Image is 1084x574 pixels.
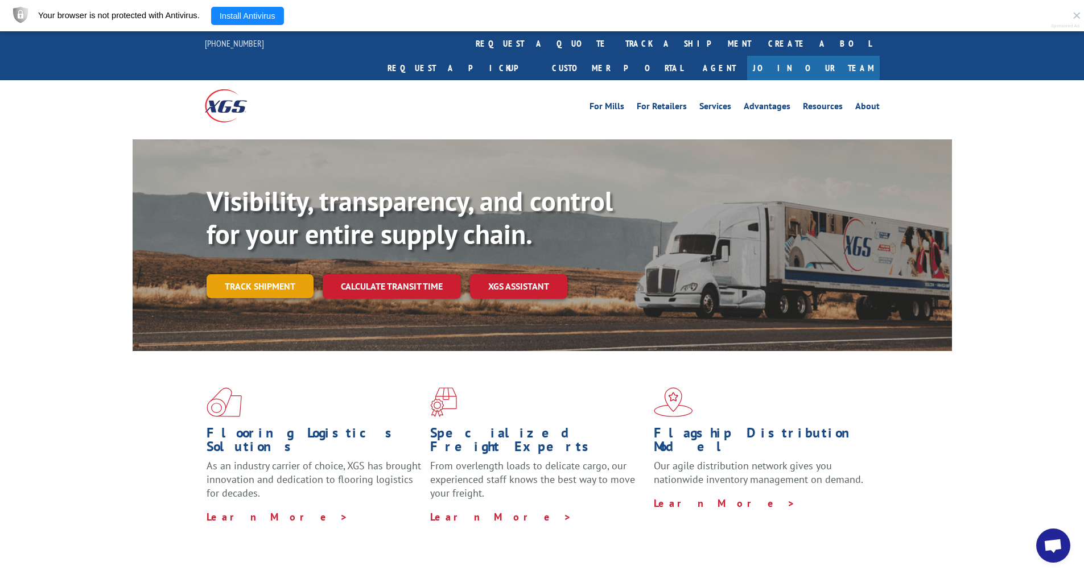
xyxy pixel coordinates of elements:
a: Create a BOL [760,31,880,56]
h1: Flooring Logistics Solutions [207,426,422,459]
a: Services [699,102,731,114]
img: xgs-icon-focused-on-flooring-red [430,387,457,417]
a: Advantages [744,102,790,114]
a: Calculate transit time [323,274,461,299]
div: Open chat [1036,528,1070,563]
a: Request a pickup [379,56,543,80]
a: Learn More > [207,510,348,523]
img: xgs-icon-total-supply-chain-intelligence-red [207,387,242,417]
span: Our agile distribution network gives you nationwide inventory management on demand. [654,459,863,486]
a: Resources [803,102,843,114]
b: Visibility, transparency, and control for your entire supply chain. [207,183,613,251]
a: For Retailers [637,102,687,114]
a: [PHONE_NUMBER] [205,38,264,49]
a: Track shipment [207,274,314,298]
a: XGS ASSISTANT [470,274,567,299]
a: Learn More > [430,510,572,523]
a: Join Our Team [747,56,880,80]
a: Agent [691,56,747,80]
p: From overlength loads to delicate cargo, our experienced staff knows the best way to move your fr... [430,459,645,510]
h1: Flagship Distribution Model [654,426,869,459]
a: For Mills [590,102,624,114]
span: As an industry carrier of choice, XGS has brought innovation and dedication to flooring logistics... [207,459,421,499]
img: xgs-icon-flagship-distribution-model-red [654,387,693,417]
a: request a quote [467,31,617,56]
h1: Specialized Freight Experts [430,426,645,459]
a: About [855,102,880,114]
a: track a shipment [617,31,760,56]
a: Customer Portal [543,56,691,80]
a: Learn More > [654,497,796,510]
